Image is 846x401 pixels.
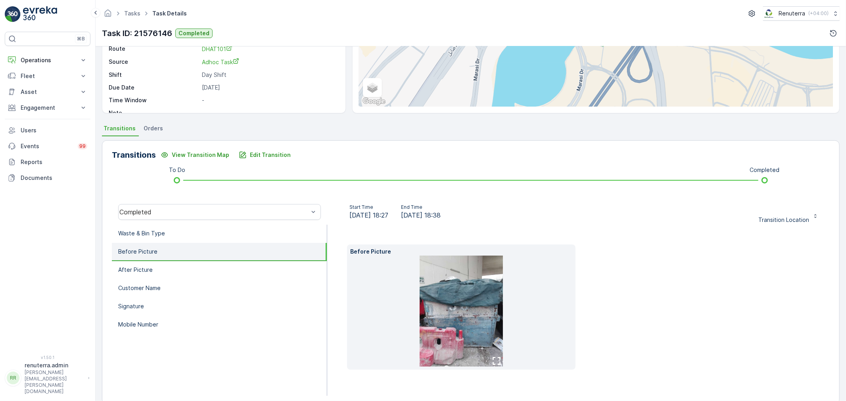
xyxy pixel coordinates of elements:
p: View Transition Map [172,151,229,159]
a: Tasks [124,10,140,17]
p: ( +04:00 ) [808,10,829,17]
div: Completed [119,208,309,216]
button: Fleet [5,68,90,84]
button: Engagement [5,100,90,116]
p: Route [109,45,199,53]
span: Transitions [104,124,136,132]
button: RRrenuterra.admin[PERSON_NAME][EMAIL_ADDRESS][PERSON_NAME][DOMAIN_NAME] [5,361,90,395]
div: RR [7,372,19,384]
p: Asset [21,88,75,96]
p: ⌘B [77,36,85,42]
p: Start Time [349,204,388,210]
p: Note [109,109,199,117]
button: View Transition Map [156,149,234,161]
a: Open this area in Google Maps (opens a new window) [361,96,387,107]
a: Reports [5,154,90,170]
a: Homepage [104,12,112,19]
p: Engagement [21,104,75,112]
button: Asset [5,84,90,100]
a: Adhoc Task [202,58,337,66]
img: Screenshot_2024-07-26_at_13.33.01.png [763,9,775,18]
p: Reports [21,158,87,166]
img: logo_light-DOdMpM7g.png [23,6,57,22]
button: Completed [175,29,213,38]
p: Task ID: 21576146 [102,27,172,39]
p: Day Shift [202,71,337,79]
p: Fleet [21,72,75,80]
span: v 1.50.1 [5,355,90,360]
p: Documents [21,174,87,182]
span: Task Details [151,10,188,17]
p: End Time [401,204,441,210]
p: Customer Name [118,284,161,292]
a: Layers [364,79,381,96]
p: Operations [21,56,75,64]
button: Transition Location [754,206,823,218]
p: Completed [750,166,779,174]
button: Operations [5,52,90,68]
p: Due Date [109,84,199,92]
p: Before Picture [118,248,157,256]
button: Edit Transition [234,149,295,161]
p: Renuterra [779,10,805,17]
a: Documents [5,170,90,186]
p: Users [21,126,87,134]
p: Source [109,58,199,66]
img: logo [5,6,21,22]
p: Waste & Bin Type [118,229,165,237]
p: Before Picture [350,248,572,256]
p: renuterra.admin [25,361,84,369]
a: DHAT101 [202,45,337,53]
p: [DATE] [202,84,337,92]
p: Signature [118,302,144,310]
p: Time Window [109,96,199,104]
img: Google [361,96,387,107]
p: [PERSON_NAME][EMAIL_ADDRESS][PERSON_NAME][DOMAIN_NAME] [25,369,84,395]
span: Orders [144,124,163,132]
img: af00c82f3bc74f85a9be36773b4e393b.jpg [420,256,503,367]
span: [DATE] 18:38 [401,210,441,220]
p: 99 [79,143,86,149]
p: Mobile Number [118,321,158,328]
p: Transition Location [758,216,809,224]
p: After Picture [118,266,153,274]
a: Events99 [5,138,90,154]
p: Completed [178,29,209,37]
p: Edit Transition [250,151,291,159]
span: Adhoc Task [202,59,239,65]
p: Shift [109,71,199,79]
p: - [202,109,337,117]
span: [DATE] 18:27 [349,210,388,220]
span: DHAT101 [202,46,232,52]
p: Events [21,142,73,150]
p: Transitions [112,149,156,161]
a: Users [5,122,90,138]
p: - [202,96,337,104]
p: To Do [169,166,185,174]
button: Renuterra(+04:00) [763,6,840,21]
